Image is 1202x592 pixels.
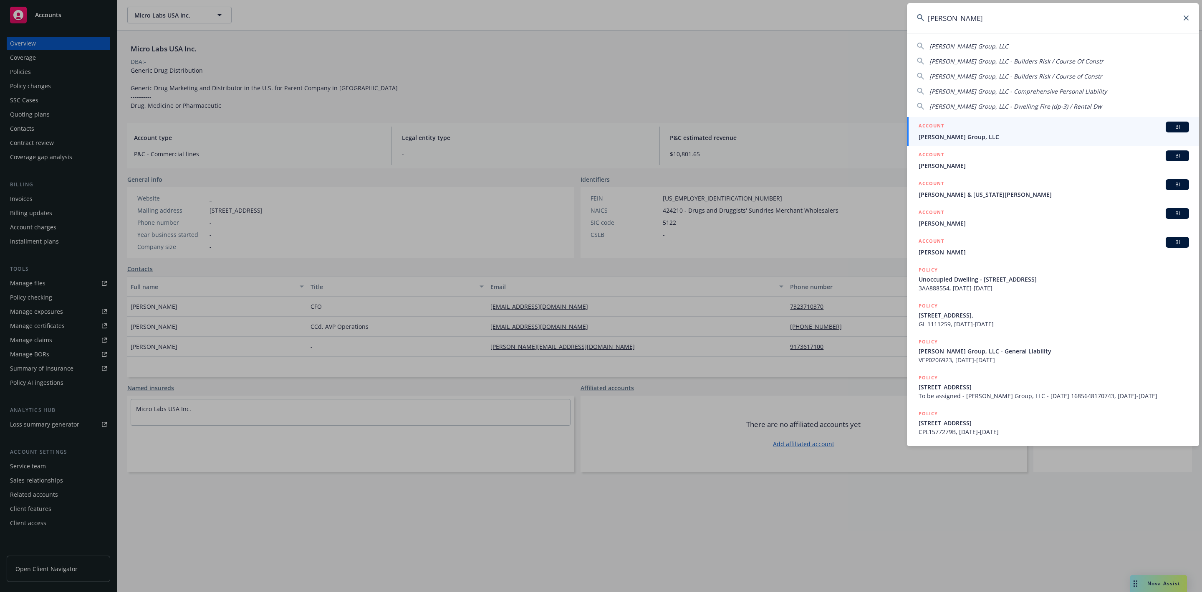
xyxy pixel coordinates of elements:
[919,302,938,310] h5: POLICY
[907,297,1199,333] a: POLICY[STREET_ADDRESS],GL 1111259, [DATE]-[DATE]
[919,248,1189,257] span: [PERSON_NAME]
[1169,239,1186,246] span: BI
[907,405,1199,441] a: POLICY[STREET_ADDRESS]CPL1577279B, [DATE]-[DATE]
[919,275,1189,284] span: Unoccupied Dwelling - [STREET_ADDRESS]
[919,122,944,132] h5: ACCOUNT
[919,161,1189,170] span: [PERSON_NAME]
[919,266,938,274] h5: POLICY
[929,87,1107,95] span: [PERSON_NAME] Group, LLC - Comprehensive Personal Liability
[919,311,1189,320] span: [STREET_ADDRESS],
[907,146,1199,175] a: ACCOUNTBI[PERSON_NAME]
[907,175,1199,203] a: ACCOUNTBI[PERSON_NAME] & [US_STATE][PERSON_NAME]
[919,356,1189,364] span: VEP0206923, [DATE]-[DATE]
[907,369,1199,405] a: POLICY[STREET_ADDRESS]To be assigned - [PERSON_NAME] Group, LLC - [DATE] 1685648170743, [DATE]-[D...
[919,320,1189,328] span: GL 1111259, [DATE]-[DATE]
[919,132,1189,141] span: [PERSON_NAME] Group, LLC
[919,373,938,382] h5: POLICY
[907,333,1199,369] a: POLICY[PERSON_NAME] Group, LLC - General LiabilityVEP0206923, [DATE]-[DATE]
[919,419,1189,427] span: [STREET_ADDRESS]
[919,391,1189,400] span: To be assigned - [PERSON_NAME] Group, LLC - [DATE] 1685648170743, [DATE]-[DATE]
[907,232,1199,261] a: ACCOUNTBI[PERSON_NAME]
[1169,181,1186,188] span: BI
[929,102,1102,110] span: [PERSON_NAME] Group, LLC - Dwelling Fire (dp-3) / Rental Dw
[1169,152,1186,160] span: BI
[919,150,944,160] h5: ACCOUNT
[1169,123,1186,131] span: BI
[919,179,944,189] h5: ACCOUNT
[907,117,1199,146] a: ACCOUNTBI[PERSON_NAME] Group, LLC
[919,190,1189,199] span: [PERSON_NAME] & [US_STATE][PERSON_NAME]
[1169,210,1186,217] span: BI
[907,203,1199,232] a: ACCOUNTBI[PERSON_NAME]
[919,208,944,218] h5: ACCOUNT
[929,57,1104,65] span: [PERSON_NAME] Group, LLC - Builders Risk / Course Of Constr
[919,347,1189,356] span: [PERSON_NAME] Group, LLC - General Liability
[907,3,1199,33] input: Search...
[919,219,1189,228] span: [PERSON_NAME]
[907,261,1199,297] a: POLICYUnoccupied Dwelling - [STREET_ADDRESS]3AA888554, [DATE]-[DATE]
[919,338,938,346] h5: POLICY
[919,383,1189,391] span: [STREET_ADDRESS]
[919,284,1189,292] span: 3AA888554, [DATE]-[DATE]
[929,72,1102,80] span: [PERSON_NAME] Group, LLC - Builders Risk / Course of Constr
[919,237,944,247] h5: ACCOUNT
[919,427,1189,436] span: CPL1577279B, [DATE]-[DATE]
[919,409,938,418] h5: POLICY
[929,42,1008,50] span: [PERSON_NAME] Group, LLC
